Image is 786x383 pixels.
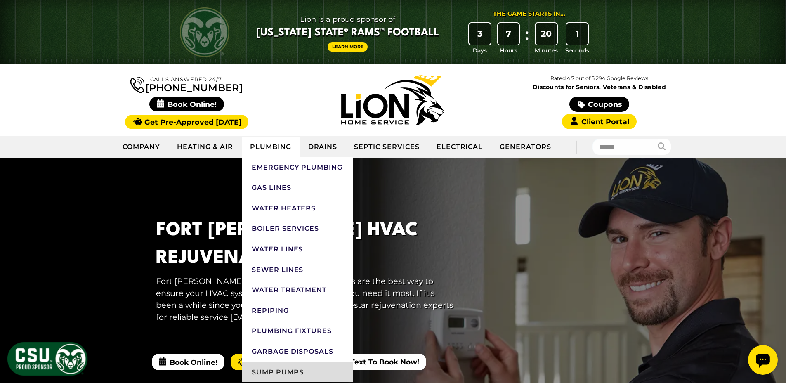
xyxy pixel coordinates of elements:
a: Gas Lines [242,177,353,198]
a: Emergency Plumbing [242,157,353,178]
div: : [523,23,531,55]
div: 1 [566,23,588,45]
span: Seconds [565,46,589,54]
a: Learn More [328,42,368,52]
a: Water Lines [242,239,353,260]
a: Company [114,137,169,157]
a: [PHONE_NUMBER] [130,75,243,93]
div: | [559,136,592,158]
a: Septic Services [346,137,428,157]
a: Coupons [569,97,629,112]
div: Open chat widget [3,3,33,33]
a: Plumbing Fixtures [242,321,353,341]
a: Generators [491,137,559,157]
span: Discounts for Seniors, Veterans & Disabled [498,84,701,90]
a: Sump Pumps [242,362,353,383]
p: Rated 4.7 out of 5,294 Google Reviews [496,74,702,83]
span: [US_STATE] State® Rams™ Football [256,26,439,40]
div: 20 [536,23,557,45]
a: [PHONE_NUMBER] [231,354,326,370]
a: Client Portal [562,114,636,129]
a: Water Heaters [242,198,353,219]
img: CSU Rams logo [180,7,229,57]
img: Lion Home Service [341,75,444,125]
div: 3 [469,23,491,45]
h1: Fort [PERSON_NAME] HVAC Rejuvenation [156,217,456,272]
a: Text To Book Now! [333,354,426,370]
span: Days [473,46,487,54]
span: Book Online! [149,97,224,111]
div: The Game Starts in... [493,9,565,19]
a: Drains [300,137,346,157]
img: CSU Sponsor Badge [6,341,89,377]
span: Book Online! [152,354,224,370]
a: Boiler Services [242,218,353,239]
span: Lion is a proud sponsor of [256,13,439,26]
a: Sewer Lines [242,260,353,280]
div: 7 [498,23,519,45]
a: Repiping [242,300,353,321]
a: Electrical [428,137,492,157]
a: Plumbing [242,137,300,157]
span: Hours [500,46,517,54]
a: Heating & Air [169,137,241,157]
span: Minutes [535,46,558,54]
a: Get Pre-Approved [DATE] [125,115,248,129]
p: Fort [PERSON_NAME] HVAC rejuvenation services are the best way to ensure your HVAC system keeps w... [156,275,456,323]
a: Garbage Disposals [242,341,353,362]
a: Water Treatment [242,280,353,300]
